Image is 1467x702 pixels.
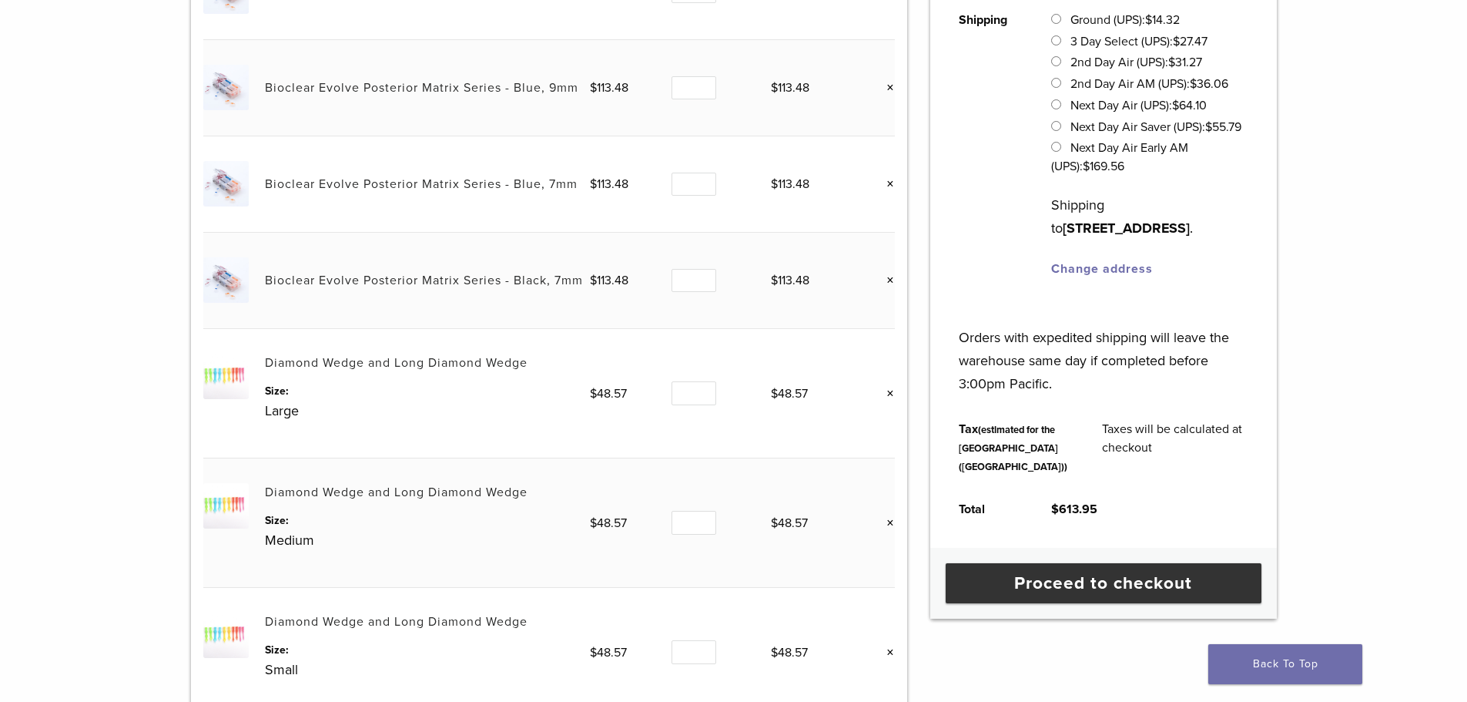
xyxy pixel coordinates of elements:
[1051,502,1059,517] span: $
[771,516,808,531] bdi: 48.57
[1085,408,1265,488] td: Taxes will be calculated at checkout
[771,273,778,288] span: $
[1173,34,1180,49] span: $
[265,529,591,552] p: Medium
[875,78,895,98] a: Remove this item
[590,645,597,660] span: $
[959,303,1248,395] p: Orders with expedited shipping will leave the warehouse same day if completed before 3:00pm Pacific.
[1051,502,1097,517] bdi: 613.95
[265,383,591,399] dt: Size:
[1168,55,1175,70] span: $
[875,384,895,404] a: Remove this item
[265,658,591,681] p: Small
[959,424,1067,473] small: (estimated for the [GEOGRAPHIC_DATA] ([GEOGRAPHIC_DATA]))
[265,355,528,371] a: Diamond Wedge and Long Diamond Wedge
[265,642,591,658] dt: Size:
[203,613,249,658] img: Diamond Wedge and Long Diamond Wedge
[771,176,809,192] bdi: 113.48
[265,512,591,529] dt: Size:
[1205,119,1212,135] span: $
[590,386,597,401] span: $
[590,273,628,288] bdi: 113.48
[590,645,627,660] bdi: 48.57
[1070,119,1241,135] label: Next Day Air Saver (UPS):
[265,399,591,422] p: Large
[1190,76,1228,92] bdi: 36.06
[1070,34,1207,49] label: 3 Day Select (UPS):
[1190,76,1197,92] span: $
[1051,140,1187,174] label: Next Day Air Early AM (UPS):
[1145,12,1152,28] span: $
[590,80,628,96] bdi: 113.48
[771,80,809,96] bdi: 113.48
[590,516,597,531] span: $
[1070,98,1207,113] label: Next Day Air (UPS):
[942,488,1034,531] th: Total
[771,645,808,660] bdi: 48.57
[203,483,249,529] img: Diamond Wedge and Long Diamond Wedge
[590,176,628,192] bdi: 113.48
[265,176,578,192] a: Bioclear Evolve Posterior Matrix Series - Blue, 7mm
[771,516,778,531] span: $
[942,408,1085,488] th: Tax
[1051,193,1248,240] p: Shipping to .
[265,485,528,500] a: Diamond Wedge and Long Diamond Wedge
[1051,261,1153,277] a: Change address
[771,386,778,401] span: $
[771,645,778,660] span: $
[875,270,895,291] a: Remove this item
[590,386,627,401] bdi: 48.57
[1208,644,1362,684] a: Back To Top
[1070,76,1228,92] label: 2nd Day Air AM (UPS):
[771,176,778,192] span: $
[875,174,895,194] a: Remove this item
[203,161,249,207] img: Bioclear Evolve Posterior Matrix Series - Blue, 7mm
[946,563,1261,603] a: Proceed to checkout
[203,354,249,399] img: Diamond Wedge and Long Diamond Wedge
[1173,34,1207,49] bdi: 27.47
[1070,12,1180,28] label: Ground (UPS):
[875,513,895,533] a: Remove this item
[771,80,778,96] span: $
[590,176,597,192] span: $
[1070,55,1202,70] label: 2nd Day Air (UPS):
[265,614,528,630] a: Diamond Wedge and Long Diamond Wedge
[203,257,249,303] img: Bioclear Evolve Posterior Matrix Series - Black, 7mm
[875,643,895,663] a: Remove this item
[265,273,583,288] a: Bioclear Evolve Posterior Matrix Series - Black, 7mm
[1205,119,1241,135] bdi: 55.79
[590,273,597,288] span: $
[1172,98,1207,113] bdi: 64.10
[265,80,578,96] a: Bioclear Evolve Posterior Matrix Series - Blue, 9mm
[1168,55,1202,70] bdi: 31.27
[590,516,627,531] bdi: 48.57
[1083,159,1090,174] span: $
[203,65,249,110] img: Bioclear Evolve Posterior Matrix Series - Blue, 9mm
[1083,159,1124,174] bdi: 169.56
[1063,220,1190,237] strong: [STREET_ADDRESS]
[771,386,808,401] bdi: 48.57
[1172,98,1179,113] span: $
[771,273,809,288] bdi: 113.48
[590,80,597,96] span: $
[1145,12,1180,28] bdi: 14.32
